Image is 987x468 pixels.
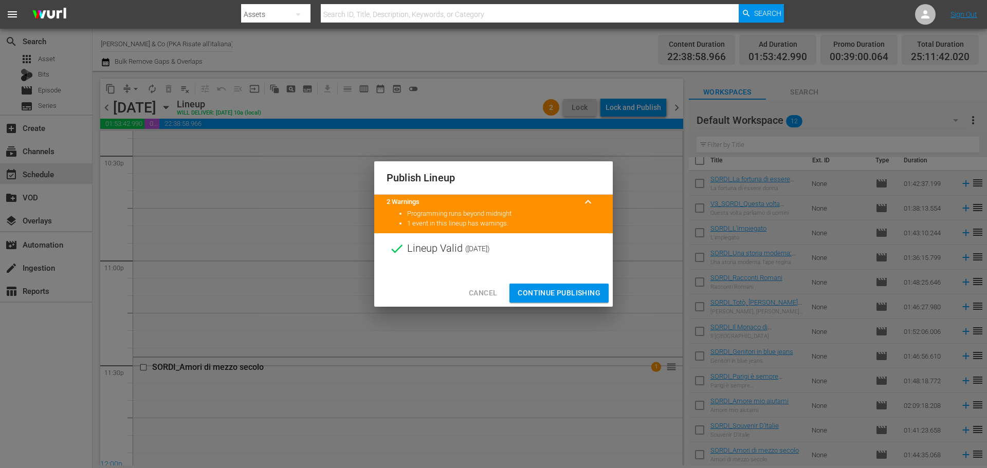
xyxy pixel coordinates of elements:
h2: Publish Lineup [387,170,600,186]
button: Cancel [461,284,505,303]
span: Continue Publishing [518,287,600,299]
span: Search [754,4,781,23]
button: keyboard_arrow_up [576,190,600,214]
span: keyboard_arrow_up [582,196,594,208]
li: Programming runs beyond midnight [407,209,600,219]
a: Sign Out [951,10,977,18]
span: menu [6,8,19,21]
div: Lineup Valid [374,233,613,264]
button: Continue Publishing [509,284,609,303]
span: Cancel [469,287,497,299]
li: 1 event in this lineup has warnings. [407,219,600,229]
title: 2 Warnings [387,197,576,207]
span: ( [DATE] ) [465,241,490,256]
img: ans4CAIJ8jUAAAAAAAAAAAAAAAAAAAAAAAAgQb4GAAAAAAAAAAAAAAAAAAAAAAAAJMjXAAAAAAAAAAAAAAAAAAAAAAAAgAT5G... [25,3,74,27]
